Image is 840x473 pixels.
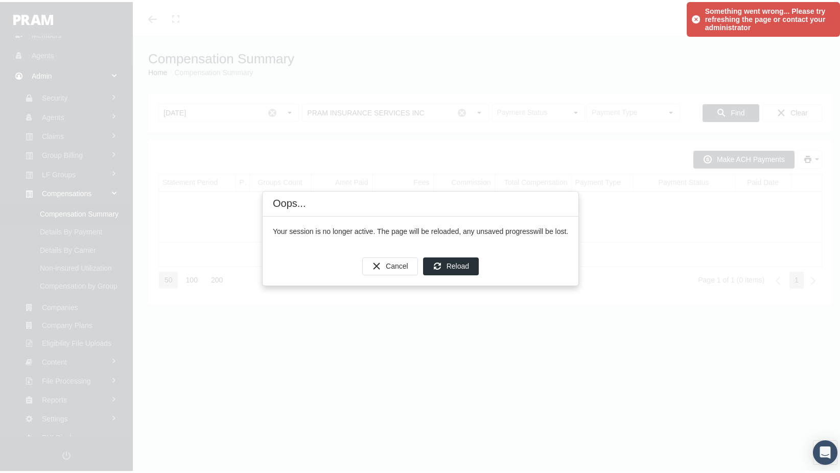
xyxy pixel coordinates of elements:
b: will be lost. [533,225,568,233]
span: Cancel [386,260,408,268]
div: Oops... [273,195,306,208]
div: Your session is no longer active. The page will be reloaded, any unsaved progress [273,225,568,234]
div: Something went wrong... Please try refreshing the page or contact your administrator [705,5,835,30]
span: Reload [447,260,469,268]
div: Cancel [362,255,418,273]
div: Reload [423,255,479,273]
div: Open Intercom Messenger [813,438,837,463]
